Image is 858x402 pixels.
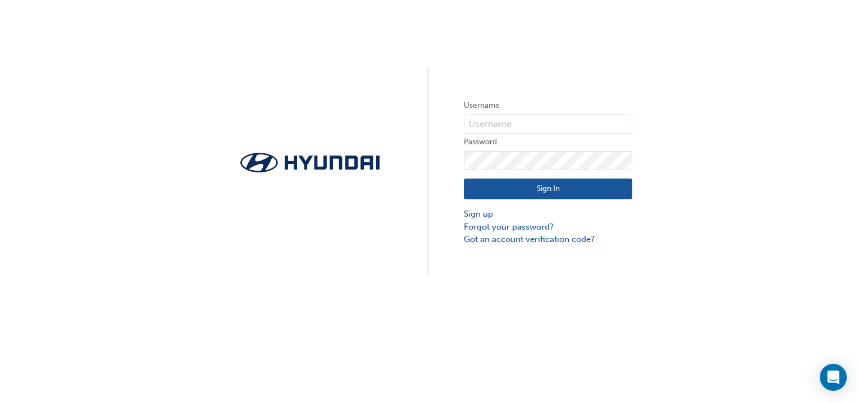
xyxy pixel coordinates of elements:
[820,364,847,391] div: Open Intercom Messenger
[464,115,632,134] input: Username
[464,221,632,234] a: Forgot your password?
[226,149,394,176] img: Trak
[464,135,632,149] label: Password
[464,233,632,246] a: Got an account verification code?
[464,208,632,221] a: Sign up
[464,99,632,112] label: Username
[464,179,632,200] button: Sign In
